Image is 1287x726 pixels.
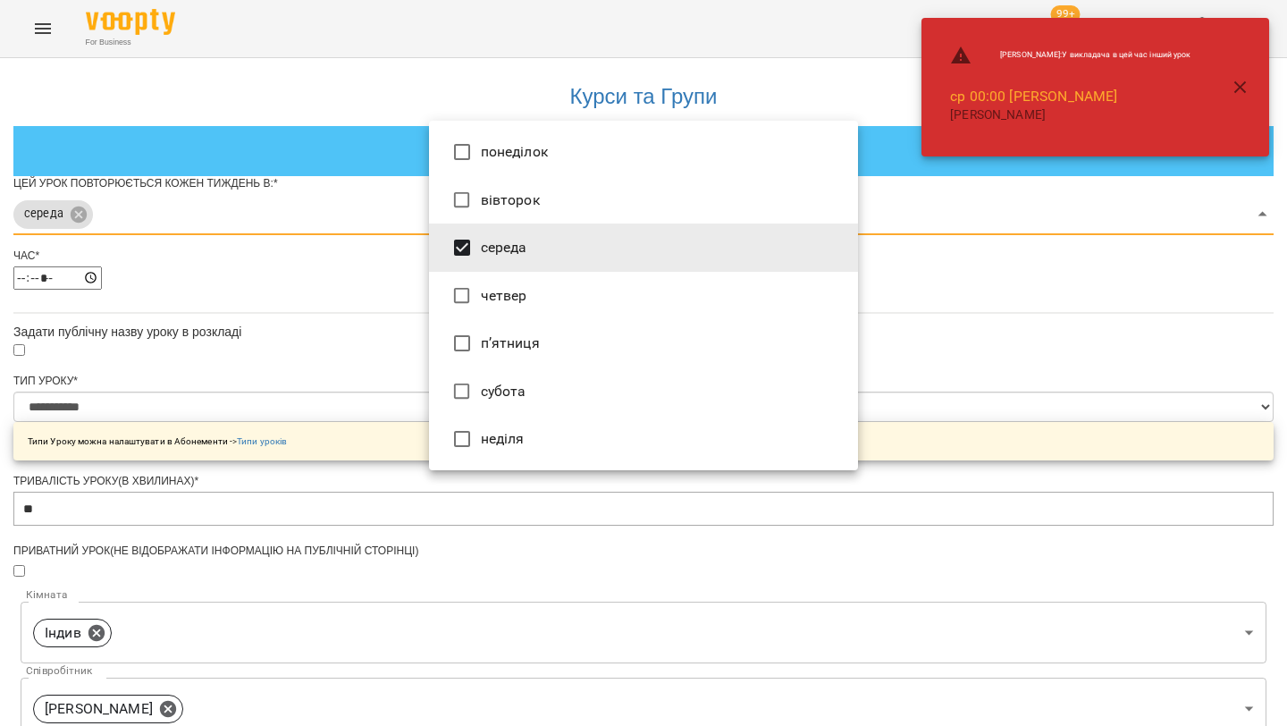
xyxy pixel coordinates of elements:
[429,319,858,367] li: п’ятниця
[429,176,858,224] li: вівторок
[429,367,858,416] li: субота
[429,128,858,176] li: понеділок
[936,38,1205,73] li: [PERSON_NAME] : У викладача в цей час інший урок
[950,88,1117,105] a: ср 00:00 [PERSON_NAME]
[950,106,1190,124] p: [PERSON_NAME]
[429,224,858,272] li: середа
[429,415,858,463] li: неділя
[429,272,858,320] li: четвер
